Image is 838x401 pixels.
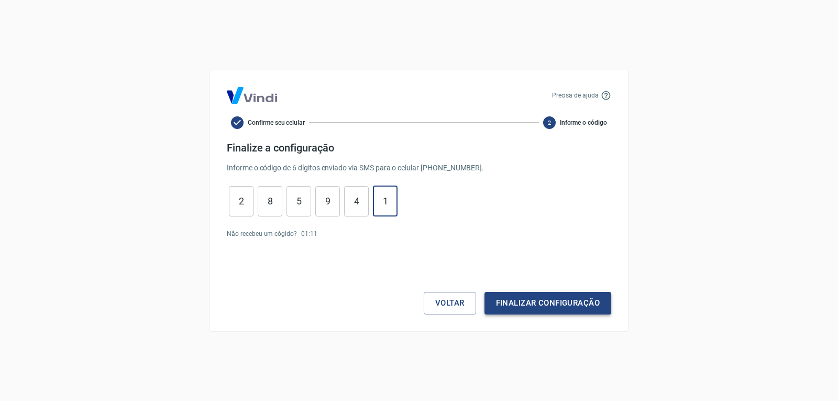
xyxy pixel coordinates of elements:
[227,87,277,104] img: Logo Vind
[227,142,611,154] h4: Finalize a configuração
[301,229,317,239] p: 01 : 11
[424,292,476,314] button: Voltar
[248,118,305,127] span: Confirme seu celular
[552,91,599,100] p: Precisa de ajuda
[484,292,611,314] button: Finalizar configuração
[227,162,611,174] p: Informe o código de 6 dígitos enviado via SMS para o celular [PHONE_NUMBER] .
[227,229,297,239] p: Não recebeu um cógido?
[548,119,551,126] text: 2
[560,118,607,127] span: Informe o código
